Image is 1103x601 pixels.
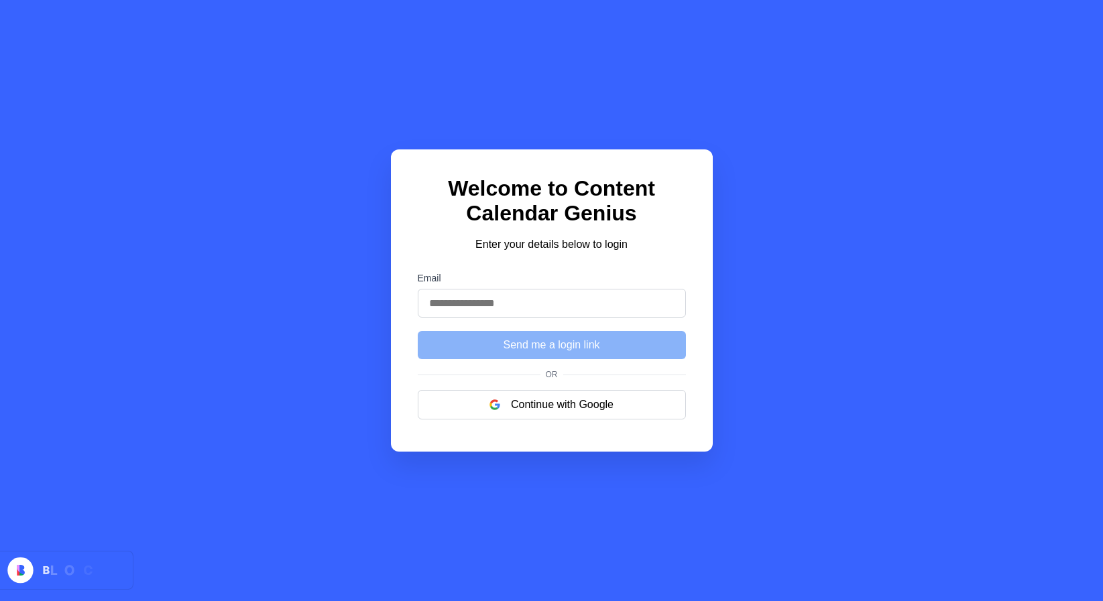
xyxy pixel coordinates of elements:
[489,399,500,410] img: google logo
[540,370,563,379] span: Or
[418,176,686,226] h1: Welcome to Content Calendar Genius
[418,390,686,419] button: Continue with Google
[418,331,686,359] button: Send me a login link
[418,237,686,253] p: Enter your details below to login
[418,273,686,283] label: Email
